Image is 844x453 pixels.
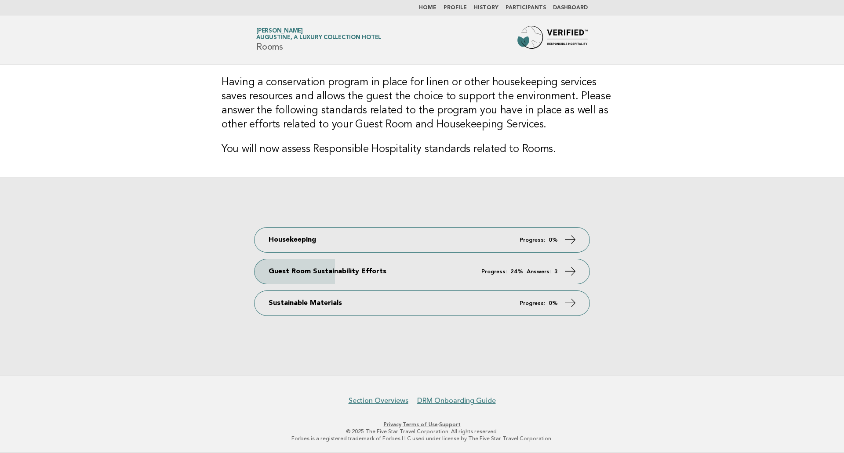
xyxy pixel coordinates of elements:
[349,396,408,405] a: Section Overviews
[510,269,523,275] strong: 24%
[256,28,381,40] a: [PERSON_NAME]Augustine, a Luxury Collection Hotel
[554,269,558,275] strong: 3
[549,301,558,306] strong: 0%
[255,291,589,315] a: Sustainable Materials Progress: 0%
[419,5,437,11] a: Home
[153,435,691,442] p: Forbes is a registered trademark of Forbes LLC used under license by The Five Star Travel Corpora...
[481,269,507,275] em: Progress:
[256,35,381,41] span: Augustine, a Luxury Collection Hotel
[153,428,691,435] p: © 2025 The Five Star Travel Corporation. All rights reserved.
[527,269,551,275] em: Answers:
[474,5,498,11] a: History
[255,228,589,252] a: Housekeeping Progress: 0%
[506,5,546,11] a: Participants
[222,142,622,156] h3: You will now assess Responsible Hospitality standards related to Rooms.
[520,301,545,306] em: Progress:
[553,5,588,11] a: Dashboard
[153,421,691,428] p: · ·
[520,237,545,243] em: Progress:
[549,237,558,243] strong: 0%
[444,5,467,11] a: Profile
[403,421,438,428] a: Terms of Use
[255,259,589,284] a: Guest Room Sustainability Efforts Progress: 24% Answers: 3
[417,396,496,405] a: DRM Onboarding Guide
[439,421,461,428] a: Support
[384,421,401,428] a: Privacy
[222,76,622,132] h3: Having a conservation program in place for linen or other housekeeping services saves resources a...
[517,26,588,54] img: Forbes Travel Guide
[256,29,381,51] h1: Rooms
